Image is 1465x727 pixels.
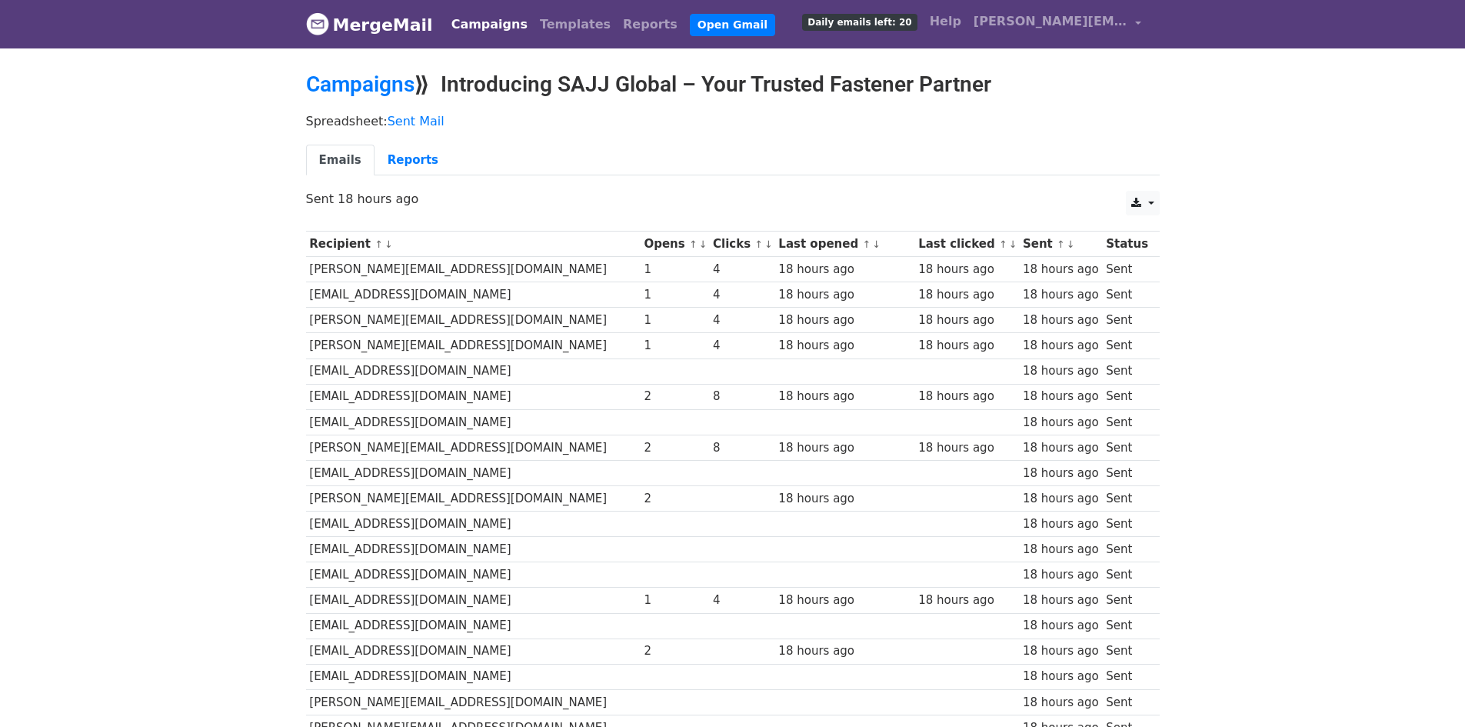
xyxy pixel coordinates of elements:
[1023,566,1099,584] div: 18 hours ago
[796,6,923,37] a: Daily emails left: 20
[918,261,1015,278] div: 18 hours ago
[778,286,911,304] div: 18 hours ago
[1023,388,1099,405] div: 18 hours ago
[1023,261,1099,278] div: 18 hours ago
[306,145,375,176] a: Emails
[445,9,534,40] a: Campaigns
[778,261,911,278] div: 18 hours ago
[306,639,641,664] td: [EMAIL_ADDRESS][DOMAIN_NAME]
[918,337,1015,355] div: 18 hours ago
[754,238,763,250] a: ↑
[999,238,1007,250] a: ↑
[872,238,881,250] a: ↓
[1102,384,1151,409] td: Sent
[1102,460,1151,485] td: Sent
[306,282,641,308] td: [EMAIL_ADDRESS][DOMAIN_NAME]
[1023,465,1099,482] div: 18 hours ago
[778,642,911,660] div: 18 hours ago
[778,439,911,457] div: 18 hours ago
[1023,694,1099,712] div: 18 hours ago
[1102,232,1151,257] th: Status
[764,238,773,250] a: ↓
[644,388,705,405] div: 2
[1023,337,1099,355] div: 18 hours ago
[1067,238,1075,250] a: ↓
[775,232,915,257] th: Last opened
[306,358,641,384] td: [EMAIL_ADDRESS][DOMAIN_NAME]
[306,562,641,588] td: [EMAIL_ADDRESS][DOMAIN_NAME]
[306,537,641,562] td: [EMAIL_ADDRESS][DOMAIN_NAME]
[1023,541,1099,559] div: 18 hours ago
[306,384,641,409] td: [EMAIL_ADDRESS][DOMAIN_NAME]
[306,460,641,485] td: [EMAIL_ADDRESS][DOMAIN_NAME]
[1102,358,1151,384] td: Sent
[918,592,1015,609] div: 18 hours ago
[967,6,1147,42] a: [PERSON_NAME][EMAIL_ADDRESS][DOMAIN_NAME]
[617,9,684,40] a: Reports
[306,72,1160,98] h2: ⟫ Introducing SAJJ Global – Your Trusted Fastener Partner
[306,333,641,358] td: [PERSON_NAME][EMAIL_ADDRESS][DOMAIN_NAME]
[709,232,774,257] th: Clicks
[1102,537,1151,562] td: Sent
[306,191,1160,207] p: Sent 18 hours ago
[306,257,641,282] td: [PERSON_NAME][EMAIL_ADDRESS][DOMAIN_NAME]
[713,312,771,329] div: 4
[713,592,771,609] div: 4
[306,486,641,512] td: [PERSON_NAME][EMAIL_ADDRESS][DOMAIN_NAME]
[1102,282,1151,308] td: Sent
[375,145,451,176] a: Reports
[778,337,911,355] div: 18 hours ago
[1102,689,1151,715] td: Sent
[1102,308,1151,333] td: Sent
[306,435,641,460] td: [PERSON_NAME][EMAIL_ADDRESS][DOMAIN_NAME]
[1023,312,1099,329] div: 18 hours ago
[306,689,641,715] td: [PERSON_NAME][EMAIL_ADDRESS][DOMAIN_NAME]
[862,238,871,250] a: ↑
[1023,592,1099,609] div: 18 hours ago
[918,388,1015,405] div: 18 hours ago
[306,72,415,97] a: Campaigns
[306,588,641,613] td: [EMAIL_ADDRESS][DOMAIN_NAME]
[306,613,641,639] td: [EMAIL_ADDRESS][DOMAIN_NAME]
[1023,414,1099,432] div: 18 hours ago
[306,232,641,257] th: Recipient
[1102,562,1151,588] td: Sent
[1102,486,1151,512] td: Sent
[306,512,641,537] td: [EMAIL_ADDRESS][DOMAIN_NAME]
[918,286,1015,304] div: 18 hours ago
[306,12,329,35] img: MergeMail logo
[306,113,1160,129] p: Spreadsheet:
[388,114,444,128] a: Sent Mail
[644,490,705,508] div: 2
[778,490,911,508] div: 18 hours ago
[914,232,1019,257] th: Last clicked
[1102,613,1151,639] td: Sent
[802,14,917,31] span: Daily emails left: 20
[385,238,393,250] a: ↓
[924,6,967,37] a: Help
[644,592,705,609] div: 1
[699,238,708,250] a: ↓
[1102,588,1151,613] td: Sent
[641,232,710,257] th: Opens
[689,238,698,250] a: ↑
[778,388,911,405] div: 18 hours ago
[1102,639,1151,664] td: Sent
[1102,512,1151,537] td: Sent
[713,388,771,405] div: 8
[713,261,771,278] div: 4
[644,337,705,355] div: 1
[644,312,705,329] div: 1
[713,439,771,457] div: 8
[1023,642,1099,660] div: 18 hours ago
[644,642,705,660] div: 2
[690,14,775,36] a: Open Gmail
[644,261,705,278] div: 1
[644,439,705,457] div: 2
[1023,668,1099,685] div: 18 hours ago
[918,439,1015,457] div: 18 hours ago
[306,8,433,41] a: MergeMail
[306,664,641,689] td: [EMAIL_ADDRESS][DOMAIN_NAME]
[1023,617,1099,635] div: 18 hours ago
[1102,435,1151,460] td: Sent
